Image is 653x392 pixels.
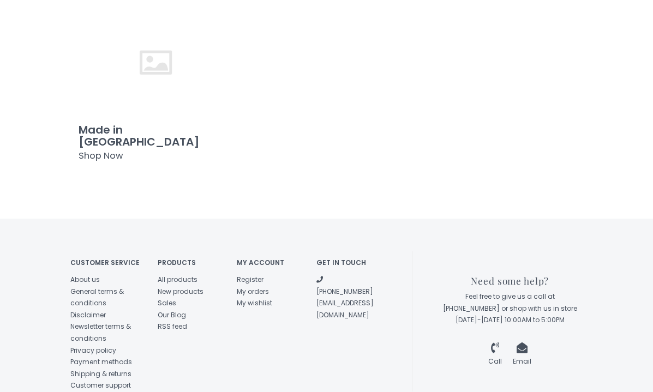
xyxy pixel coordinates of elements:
h4: My account [237,259,299,266]
a: Our Blog [158,310,186,319]
a: Disclaimer [70,310,106,319]
a: [EMAIL_ADDRESS][DOMAIN_NAME] [316,298,374,319]
a: Customer support [70,381,131,390]
h3: Need some help? [437,276,583,286]
a: About us [70,275,100,284]
a: General terms & conditions [70,287,124,308]
a: Newsletter terms & conditions [70,322,131,343]
span: Feel free to give us a call at [PHONE_NUMBER] or shop with us in store [DATE]-[DATE] 10:00AM to 5... [443,292,577,324]
a: Made in [GEOGRAPHIC_DATA] Shop Now [79,7,233,170]
a: Register [237,275,263,284]
a: Call [488,345,502,366]
a: Shipping & returns [70,369,131,378]
a: All products [158,275,197,284]
a: Sales [158,298,176,307]
h4: Get in touch [316,259,379,266]
h4: Customer service [70,259,141,266]
a: New products [158,287,203,296]
span: Shop Now [79,149,123,162]
a: Email [513,345,531,366]
a: Privacy policy [70,346,116,355]
a: RSS feed [158,322,187,331]
a: My orders [237,287,269,296]
h3: Made in [GEOGRAPHIC_DATA] [79,124,233,148]
img: Made in MO [79,7,233,118]
a: My wishlist [237,298,272,307]
h4: Products [158,259,220,266]
a: [PHONE_NUMBER] [316,275,373,296]
a: Payment methods [70,357,132,366]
